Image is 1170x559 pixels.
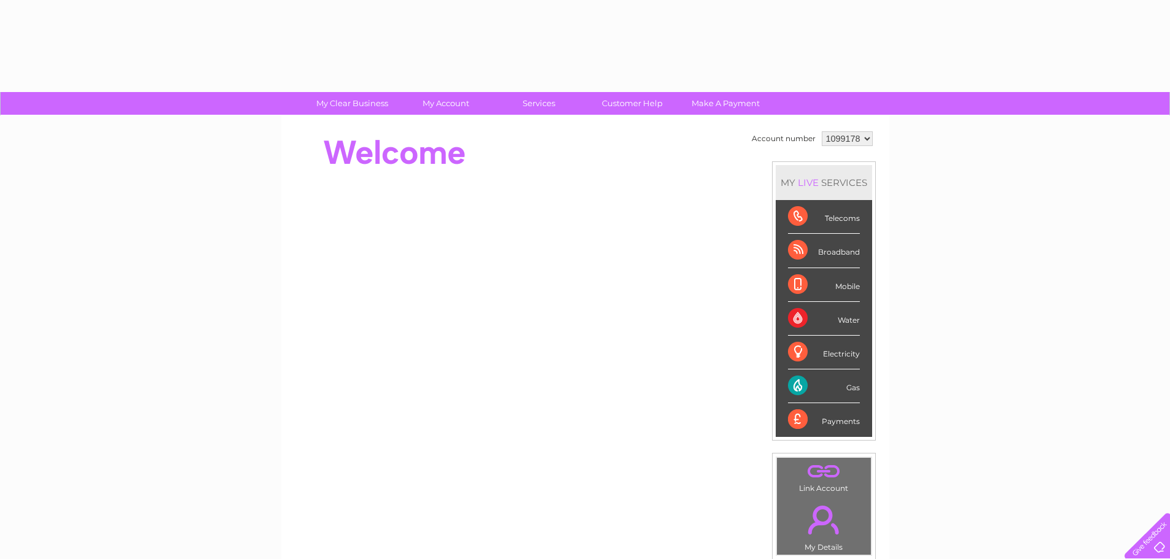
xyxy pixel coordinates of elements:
div: Telecoms [788,200,860,234]
a: . [780,498,868,541]
div: Broadband [788,234,860,268]
div: Electricity [788,336,860,369]
a: My Account [395,92,496,115]
a: Customer Help [582,92,683,115]
a: . [780,461,868,482]
div: MY SERVICES [776,165,872,200]
div: LIVE [795,177,821,188]
td: My Details [776,495,872,555]
div: Water [788,302,860,336]
a: My Clear Business [302,92,403,115]
div: Gas [788,369,860,403]
td: Account number [749,128,819,149]
div: Mobile [788,268,860,302]
a: Services [488,92,590,115]
div: Payments [788,403,860,436]
a: Make A Payment [675,92,776,115]
td: Link Account [776,457,872,496]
